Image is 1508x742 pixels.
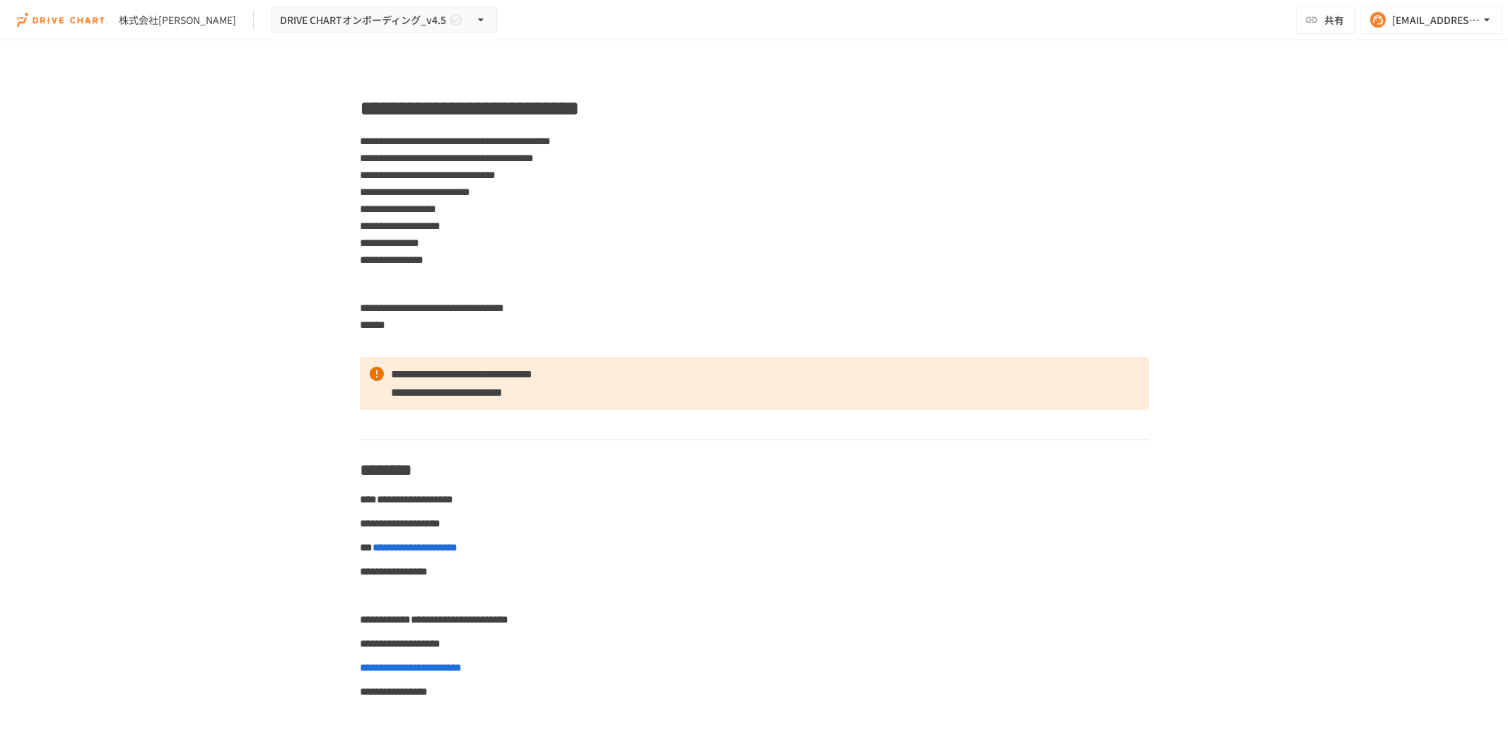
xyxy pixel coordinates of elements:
button: DRIVE CHARTオンボーディング_v4.5 [271,6,497,34]
button: [EMAIL_ADDRESS][DOMAIN_NAME] [1361,6,1502,34]
span: DRIVE CHARTオンボーディング_v4.5 [280,11,446,29]
span: 共有 [1324,12,1344,28]
button: 共有 [1296,6,1355,34]
img: i9VDDS9JuLRLX3JIUyK59LcYp6Y9cayLPHs4hOxMB9W [17,8,107,31]
div: 株式会社[PERSON_NAME] [119,13,236,28]
div: [EMAIL_ADDRESS][DOMAIN_NAME] [1392,11,1480,29]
